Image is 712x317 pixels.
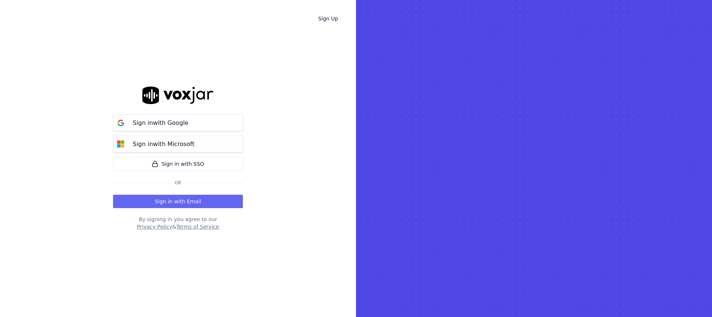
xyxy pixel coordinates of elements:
[469,137,599,170] p: With over 100 clients needing unique lead qualification, we couldn't scale our QA process. We're ...
[137,223,172,230] button: Privacy Policy
[172,180,184,186] span: Or
[312,12,344,25] a: Sign Up
[512,179,554,186] p: CTO, Ak Callers
[113,136,243,152] button: Sign inwith Microsoft
[133,140,194,149] p: Sign in with Microsoft
[496,172,509,186] img: Avatar
[176,223,219,230] button: Terms of Service
[142,87,214,104] img: logo
[113,157,243,171] a: Sign in with SSO
[113,195,243,208] button: Sign in with Email
[113,116,128,130] img: google Sign in button
[113,114,243,131] button: Sign inwith Google
[113,216,243,230] div: By signing in you agree to our &
[113,137,128,152] img: microsoft Sign in button
[512,172,572,186] div: [PERSON_NAME]
[133,119,188,127] p: Sign in with Google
